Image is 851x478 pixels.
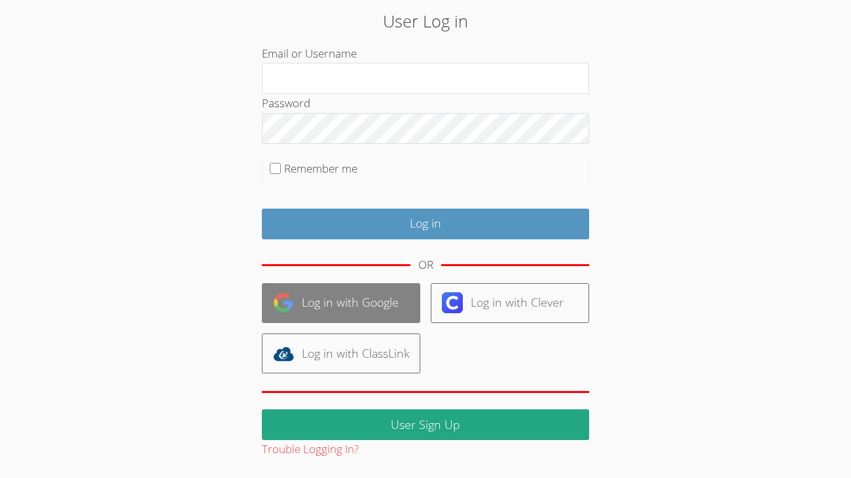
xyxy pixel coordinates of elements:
a: Log in with Clever [431,283,589,323]
a: User Sign Up [262,409,589,440]
img: clever-logo-6eab21bc6e7a338710f1a6ff85c0baf02591cd810cc4098c63d3a4b26e2feb20.svg [442,292,463,313]
input: Log in [262,209,589,239]
label: Remember me [284,161,357,176]
img: google-logo-50288ca7cdecda66e5e0955fdab243c47b7ad437acaf1139b6f446037453330a.svg [273,292,294,313]
button: Trouble Logging In? [262,440,359,459]
a: Log in with Google [262,283,420,323]
img: classlink-logo-d6bb404cc1216ec64c9a2012d9dc4662098be43eaf13dc465df04b49fa7ab582.svg [273,343,294,364]
label: Email or Username [262,46,357,61]
h2: User Log in [196,9,655,33]
a: Log in with ClassLink [262,333,420,373]
div: OR [418,256,433,275]
label: Password [262,95,310,111]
